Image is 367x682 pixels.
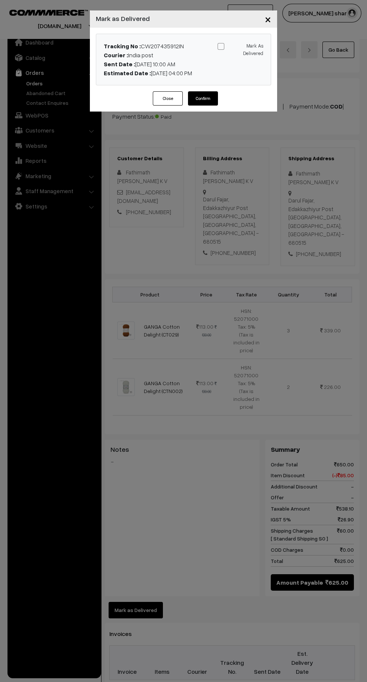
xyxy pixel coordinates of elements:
[104,60,135,68] b: Sent Date :
[98,42,212,77] div: CW207435912IN India post [DATE] 10:00 AM [DATE] 04:00 PM
[104,69,151,77] b: Estimated Date :
[104,51,128,59] b: Courier :
[218,42,263,57] label: Mark As Delivered
[96,13,150,24] h4: Mark as Delivered
[259,7,277,31] button: Close
[104,42,141,50] b: Tracking No :
[188,91,218,106] button: Confirm
[153,91,183,106] button: Close
[265,12,271,26] span: ×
